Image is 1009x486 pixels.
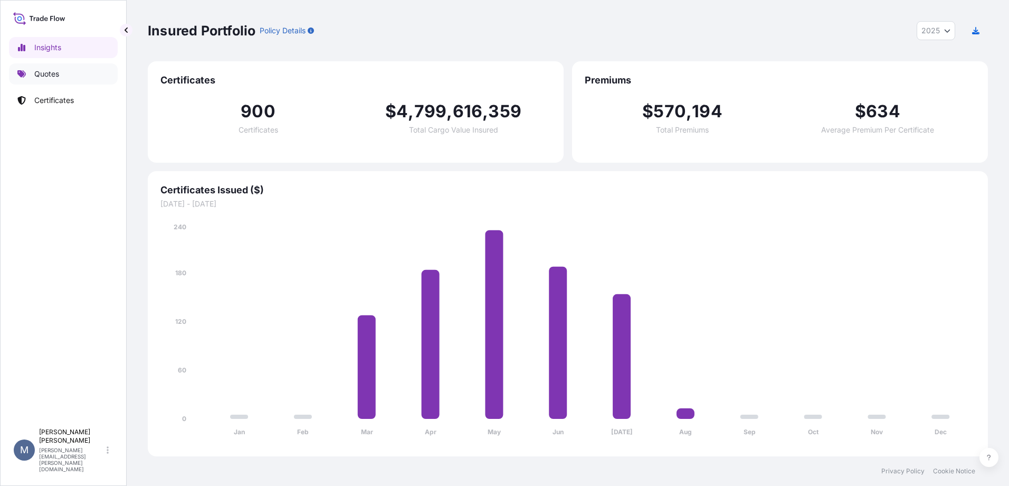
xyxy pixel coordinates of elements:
[260,25,306,36] p: Policy Details
[933,467,975,475] a: Cookie Notice
[182,415,186,423] tspan: 0
[692,103,722,120] span: 194
[821,126,934,134] span: Average Premium Per Certificate
[808,428,819,436] tspan: Oct
[160,199,975,209] span: [DATE] - [DATE]
[642,103,653,120] span: $
[385,103,396,120] span: $
[453,103,483,120] span: 616
[178,366,186,374] tspan: 60
[160,74,551,87] span: Certificates
[409,126,498,134] span: Total Cargo Value Insured
[174,223,186,231] tspan: 240
[656,126,709,134] span: Total Premiums
[446,103,452,120] span: ,
[866,103,900,120] span: 634
[917,21,955,40] button: Year Selector
[488,428,501,436] tspan: May
[679,428,692,436] tspan: Aug
[9,37,118,58] a: Insights
[9,63,118,85] a: Quotes
[239,126,278,134] span: Certificates
[488,103,521,120] span: 359
[234,428,245,436] tspan: Jan
[34,42,61,53] p: Insights
[921,25,940,36] span: 2025
[361,428,373,436] tspan: Mar
[9,90,118,111] a: Certificates
[241,103,275,120] span: 900
[297,428,309,436] tspan: Feb
[34,69,59,79] p: Quotes
[175,317,186,325] tspan: 120
[585,74,975,87] span: Premiums
[553,428,564,436] tspan: Jun
[935,428,947,436] tspan: Dec
[855,103,866,120] span: $
[653,103,686,120] span: 570
[686,103,692,120] span: ,
[20,445,28,455] span: M
[611,428,633,436] tspan: [DATE]
[408,103,414,120] span: ,
[39,428,104,445] p: [PERSON_NAME] [PERSON_NAME]
[160,184,975,197] span: Certificates Issued ($)
[425,428,436,436] tspan: Apr
[175,269,186,277] tspan: 180
[881,467,925,475] a: Privacy Policy
[414,103,447,120] span: 799
[148,22,255,39] p: Insured Portfolio
[396,103,408,120] span: 4
[744,428,756,436] tspan: Sep
[34,95,74,106] p: Certificates
[482,103,488,120] span: ,
[871,428,883,436] tspan: Nov
[39,447,104,472] p: [PERSON_NAME][EMAIL_ADDRESS][PERSON_NAME][DOMAIN_NAME]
